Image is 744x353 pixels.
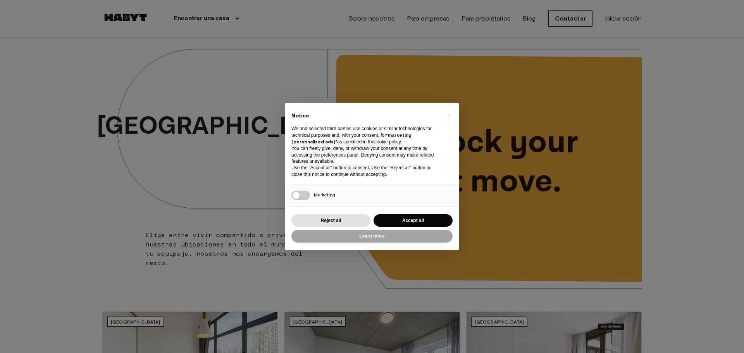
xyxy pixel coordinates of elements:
[374,139,401,145] a: cookie policy
[291,230,453,243] button: Learn more
[374,214,453,227] button: Accept all
[448,110,450,120] span: ×
[291,112,440,120] h2: Notice
[443,109,455,121] button: Close this notice
[291,214,370,227] button: Reject all
[291,132,412,145] strong: “marketing (personalized ads)”
[291,145,440,165] p: You can freely give, deny, or withdraw your consent at any time by accessing the preferences pane...
[291,126,440,145] p: We and selected third parties use cookies or similar technologies for technical purposes and, wit...
[314,192,335,198] span: Marketing
[291,165,440,178] p: Use the “Accept all” button to consent. Use the “Reject all” button or close this notice to conti...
